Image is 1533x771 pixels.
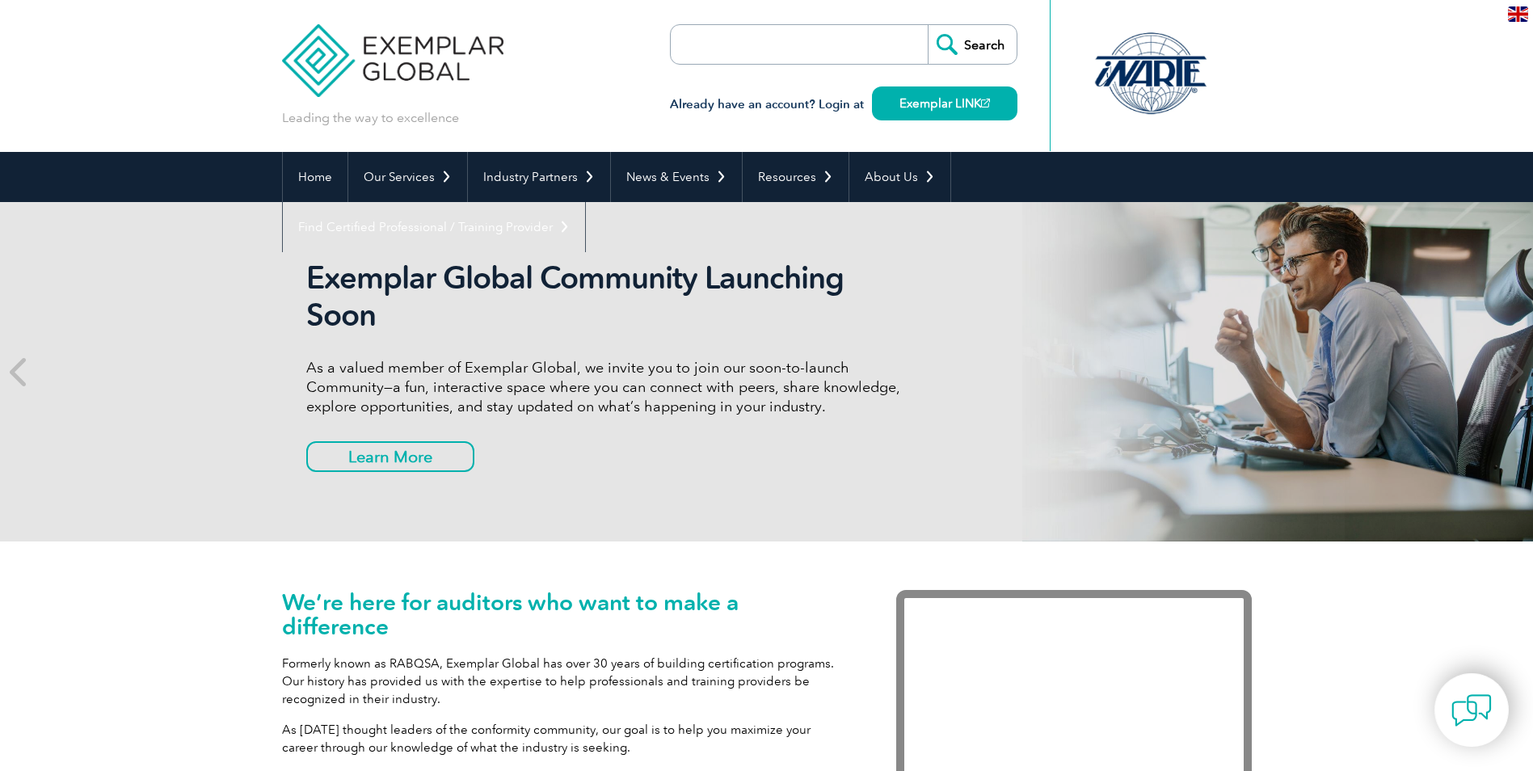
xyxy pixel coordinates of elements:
input: Search [928,25,1017,64]
a: Our Services [348,152,467,202]
a: News & Events [611,152,742,202]
h2: Exemplar Global Community Launching Soon [306,259,912,334]
img: open_square.png [981,99,990,107]
a: Resources [743,152,849,202]
a: Industry Partners [468,152,610,202]
a: Exemplar LINK [872,86,1017,120]
h1: We’re here for auditors who want to make a difference [282,590,848,638]
p: As [DATE] thought leaders of the conformity community, our goal is to help you maximize your care... [282,721,848,756]
a: About Us [849,152,950,202]
a: Home [283,152,347,202]
p: Formerly known as RABQSA, Exemplar Global has over 30 years of building certification programs. O... [282,655,848,708]
img: contact-chat.png [1451,690,1492,731]
img: en [1508,6,1528,22]
h3: Already have an account? Login at [670,95,1017,115]
p: Leading the way to excellence [282,109,459,127]
a: Find Certified Professional / Training Provider [283,202,585,252]
a: Learn More [306,441,474,472]
p: As a valued member of Exemplar Global, we invite you to join our soon-to-launch Community—a fun, ... [306,358,912,416]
